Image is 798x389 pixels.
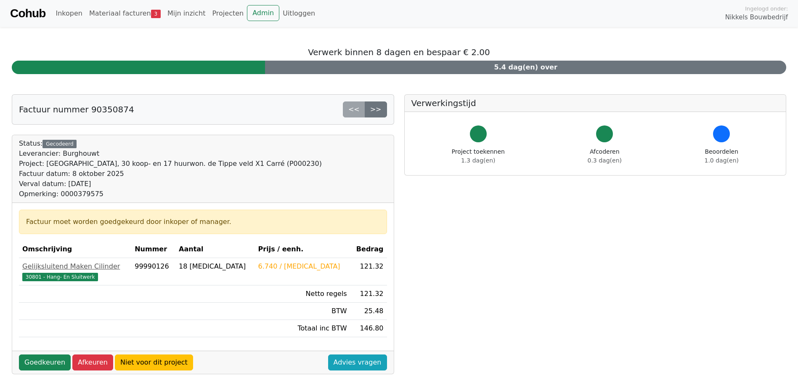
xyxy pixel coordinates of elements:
[19,169,322,179] div: Factuur datum: 8 oktober 2025
[19,354,71,370] a: Goedkeuren
[19,189,322,199] div: Opmerking: 0000379575
[151,10,161,18] span: 3
[19,241,131,258] th: Omschrijving
[705,157,739,164] span: 1.0 dag(en)
[115,354,193,370] a: Niet voor dit project
[10,3,45,24] a: Cohub
[350,258,387,285] td: 121.32
[247,5,279,21] a: Admin
[19,149,322,159] div: Leverancier: Burghouwt
[705,147,739,165] div: Beoordelen
[745,5,788,13] span: Ingelogd onder:
[164,5,209,22] a: Mijn inzicht
[131,258,175,285] td: 99990126
[255,241,350,258] th: Prijs / eenh.
[72,354,113,370] a: Afkeuren
[350,241,387,258] th: Bedrag
[279,5,318,22] a: Uitloggen
[179,261,251,272] div: 18 [MEDICAL_DATA]
[131,241,175,258] th: Nummer
[725,13,788,22] span: Nikkels Bouwbedrijf
[209,5,247,22] a: Projecten
[19,104,134,115] h5: Factuur nummer 90350874
[19,159,322,169] div: Project: [GEOGRAPHIC_DATA], 30 koop- en 17 huurwon. de Tippe veld X1 Carré (P000230)
[461,157,495,164] span: 1.3 dag(en)
[452,147,505,165] div: Project toekennen
[22,261,128,282] a: Gelijksluitend Maken Cilinder30801 - Hang- En Sluitwerk
[265,61,786,74] div: 5.4 dag(en) over
[86,5,164,22] a: Materiaal facturen3
[328,354,387,370] a: Advies vragen
[22,273,98,281] span: 30801 - Hang- En Sluitwerk
[255,285,350,303] td: Netto regels
[588,157,622,164] span: 0.3 dag(en)
[350,303,387,320] td: 25.48
[365,101,387,117] a: >>
[26,217,380,227] div: Factuur moet worden goedgekeurd door inkoper of manager.
[588,147,622,165] div: Afcoderen
[255,320,350,337] td: Totaal inc BTW
[52,5,85,22] a: Inkopen
[350,320,387,337] td: 146.80
[411,98,779,108] h5: Verwerkingstijd
[12,47,786,57] h5: Verwerk binnen 8 dagen en bespaar € 2.00
[258,261,347,272] div: 6.740 / [MEDICAL_DATA]
[22,261,128,272] div: Gelijksluitend Maken Cilinder
[19,139,322,199] div: Status:
[42,140,77,148] div: Gecodeerd
[19,179,322,189] div: Verval datum: [DATE]
[350,285,387,303] td: 121.32
[175,241,255,258] th: Aantal
[255,303,350,320] td: BTW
